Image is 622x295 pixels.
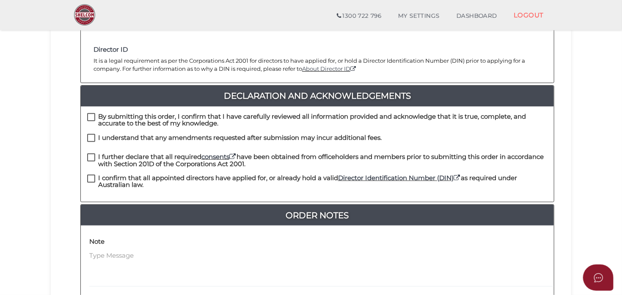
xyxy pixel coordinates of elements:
[328,8,390,25] a: 1300 722 796
[98,175,548,189] h4: I confirm that all appointed directors have applied for, or already hold a valid as required unde...
[201,153,237,161] a: consents
[94,46,541,53] h4: Director ID
[98,113,548,127] h4: By submitting this order, I confirm that I have carefully reviewed all information provided and a...
[448,8,506,25] a: DASHBOARD
[81,209,554,222] a: Order Notes
[98,153,548,167] h4: I further declare that all required have been obtained from officeholders and members prior to su...
[81,89,554,103] a: Declaration And Acknowledgements
[98,134,382,142] h4: I understand that any amendments requested after submission may incur additional fees.
[89,238,105,245] h4: Note
[302,65,357,72] a: About Director ID
[583,264,614,291] button: Open asap
[505,6,552,24] a: LOGOUT
[338,174,461,182] a: Director Identification Number (DIN)
[390,8,448,25] a: MY SETTINGS
[94,57,541,73] p: It is a legal requirement as per the Corporations Act 2001 for directors to have applied for, or ...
